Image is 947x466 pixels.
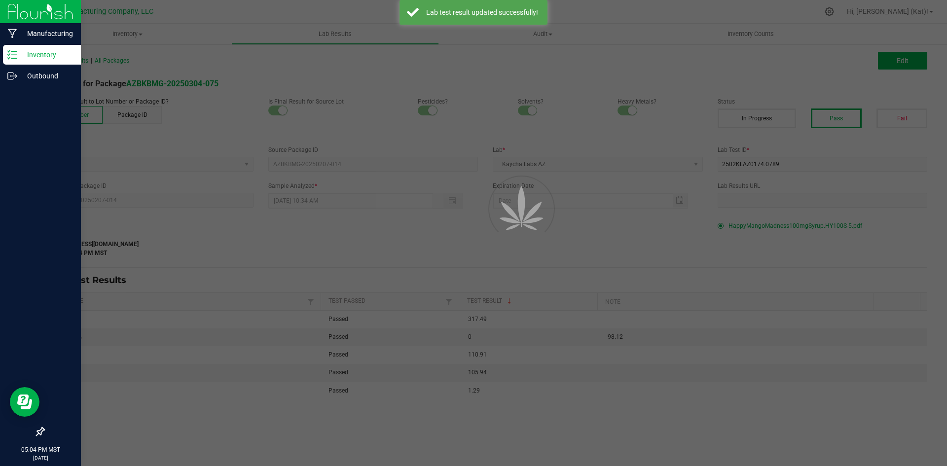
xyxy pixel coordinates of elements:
[4,454,76,462] p: [DATE]
[7,29,17,38] inline-svg: Manufacturing
[10,387,39,417] iframe: Resource center
[4,445,76,454] p: 05:04 PM MST
[7,71,17,81] inline-svg: Outbound
[17,28,76,39] p: Manufacturing
[17,70,76,82] p: Outbound
[7,50,17,60] inline-svg: Inventory
[17,49,76,61] p: Inventory
[424,7,540,17] div: Lab test result updated successfully!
